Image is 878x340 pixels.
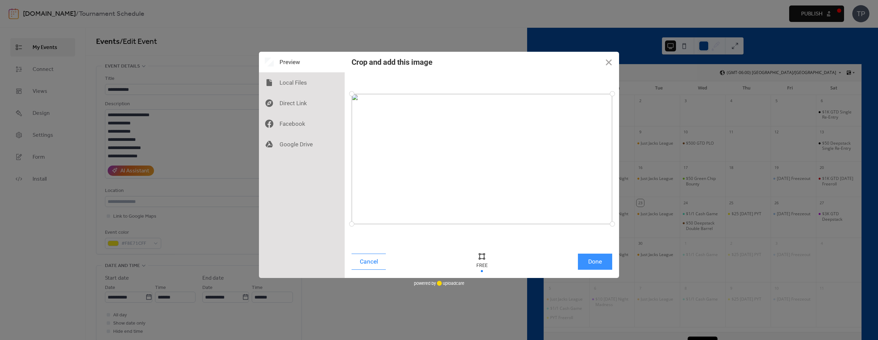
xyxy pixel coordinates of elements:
[598,52,619,72] button: Close
[414,278,464,288] div: powered by
[259,113,345,134] div: Facebook
[436,281,464,286] a: uploadcare
[352,58,432,66] div: Crop and add this image
[352,254,386,270] button: Cancel
[259,93,345,113] div: Direct Link
[259,52,345,72] div: Preview
[259,72,345,93] div: Local Files
[578,254,612,270] button: Done
[259,134,345,155] div: Google Drive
